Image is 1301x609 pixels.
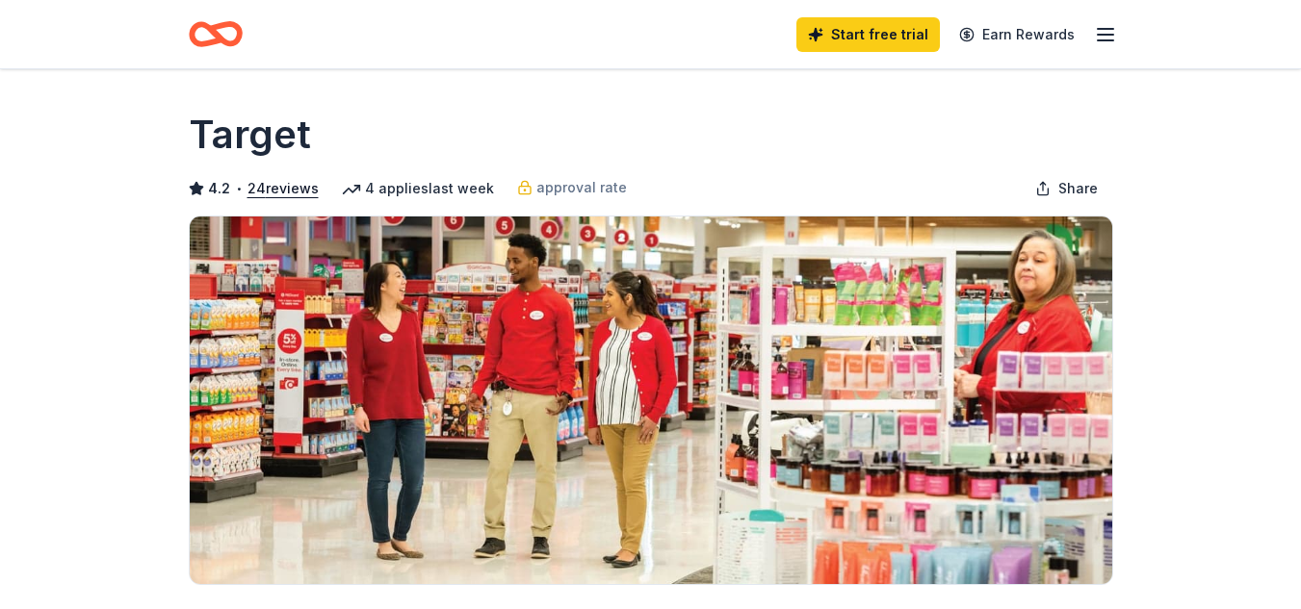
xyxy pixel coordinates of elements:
[517,176,627,199] a: approval rate
[235,181,242,196] span: •
[342,177,494,200] div: 4 applies last week
[190,216,1112,584] img: Image for Target
[1020,169,1113,208] button: Share
[247,177,319,200] button: 24reviews
[189,108,311,162] h1: Target
[208,177,230,200] span: 4.2
[796,17,940,52] a: Start free trial
[536,176,627,199] span: approval rate
[948,17,1086,52] a: Earn Rewards
[189,12,243,57] a: Home
[1058,177,1098,200] span: Share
